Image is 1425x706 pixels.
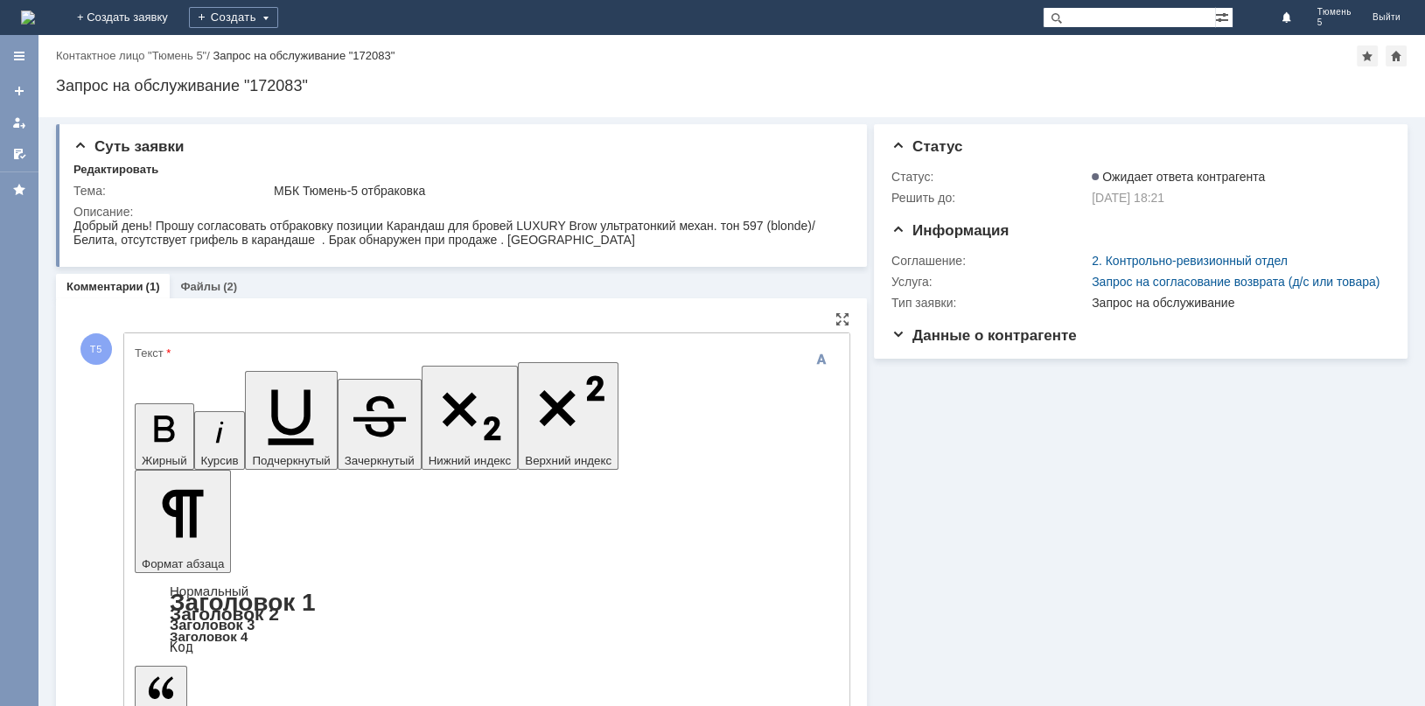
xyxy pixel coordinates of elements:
[170,584,248,598] a: Нормальный
[213,49,395,62] div: Запрос на обслуживание "172083"
[1092,170,1265,184] span: Ожидает ответа контрагента
[891,138,962,155] span: Статус
[189,7,278,28] div: Создать
[56,49,206,62] a: Контактное лицо "Тюмень 5"
[245,371,337,470] button: Подчеркнутый
[180,280,220,293] a: Файлы
[274,184,842,198] div: МБК Тюмень-5 отбраковка
[135,347,835,359] div: Текст
[1317,17,1352,28] span: 5
[73,205,845,219] div: Описание:
[80,333,112,365] span: Т5
[66,280,143,293] a: Комментарии
[223,280,237,293] div: (2)
[1092,296,1381,310] div: Запрос на обслуживание
[21,10,35,24] a: Перейти на домашнюю страницу
[201,454,239,467] span: Курсив
[835,312,849,326] div: На всю страницу
[142,557,224,570] span: Формат абзаца
[1092,191,1164,205] span: [DATE] 18:21
[146,280,160,293] div: (1)
[891,327,1077,344] span: Данные о контрагенте
[194,411,246,470] button: Курсив
[891,222,1009,239] span: Информация
[73,138,184,155] span: Суть заявки
[56,77,1408,94] div: Запрос на обслуживание "172083"
[891,170,1088,184] div: Статус:
[345,454,415,467] span: Зачеркнутый
[891,275,1088,289] div: Услуга:
[1092,275,1380,289] a: Запрос на согласование возврата (д/с или товара)
[525,454,611,467] span: Верхний индекс
[891,254,1088,268] div: Соглашение:
[5,140,33,168] a: Мои согласования
[21,10,35,24] img: logo
[1317,7,1352,17] span: Тюмень
[135,470,231,573] button: Формат абзаца
[429,454,512,467] span: Нижний индекс
[891,296,1088,310] div: Тип заявки:
[5,108,33,136] a: Мои заявки
[422,366,519,470] button: Нижний индекс
[7,7,255,21] div: видео утилизации
[5,77,33,105] a: Создать заявку
[1386,45,1407,66] div: Сделать домашней страницей
[170,617,255,633] a: Заголовок 3
[170,640,193,655] a: Код
[73,163,158,177] div: Редактировать
[338,379,422,470] button: Зачеркнутый
[1215,8,1233,24] span: Расширенный поиск
[252,454,330,467] span: Подчеркнутый
[56,49,213,62] div: /
[73,184,270,198] div: Тема:
[135,585,839,654] div: Формат абзаца
[142,454,187,467] span: Жирный
[1092,254,1288,268] a: 2. Контрольно-ревизионный отдел
[1357,45,1378,66] div: Добавить в избранное
[135,403,194,470] button: Жирный
[891,191,1088,205] div: Решить до:
[518,362,618,470] button: Верхний индекс
[170,589,316,616] a: Заголовок 1
[170,629,248,644] a: Заголовок 4
[170,604,279,624] a: Заголовок 2
[811,349,832,370] span: Скрыть панель инструментов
